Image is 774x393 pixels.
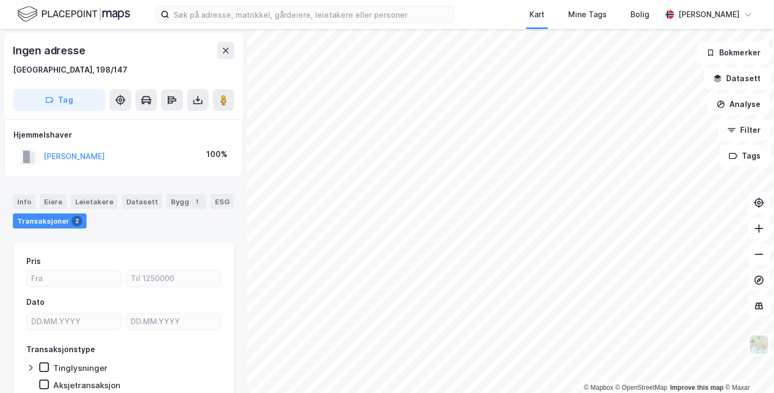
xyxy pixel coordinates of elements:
button: Tag [13,89,105,111]
button: Tags [720,145,770,167]
div: Mine Tags [568,8,607,21]
iframe: Chat Widget [720,341,774,393]
button: Filter [718,119,770,141]
img: logo.f888ab2527a4732fd821a326f86c7f29.svg [17,5,130,24]
div: Aksjetransaksjon [53,380,120,390]
div: Datasett [122,194,162,209]
div: Kart [529,8,544,21]
div: Transaksjonstype [26,343,95,356]
div: Leietakere [71,194,118,209]
div: 1 [191,196,202,207]
input: DD.MM.YYYY [27,313,121,330]
div: Dato [26,296,45,309]
div: Eiere [40,194,67,209]
div: [GEOGRAPHIC_DATA], 198/147 [13,63,127,76]
a: OpenStreetMap [615,384,668,391]
div: Transaksjoner [13,213,87,228]
input: Til 1250000 [126,270,220,287]
input: DD.MM.YYYY [126,313,220,330]
a: Improve this map [670,384,723,391]
div: Bolig [630,8,649,21]
div: Kontrollprogram for chat [720,341,774,393]
input: Fra [27,270,121,287]
div: Pris [26,255,41,268]
div: Hjemmelshaver [13,128,234,141]
img: Z [749,334,769,355]
button: Datasett [704,68,770,89]
div: Tinglysninger [53,363,107,373]
button: Bokmerker [697,42,770,63]
input: Søk på adresse, matrikkel, gårdeiere, leietakere eller personer [169,6,453,23]
div: Bygg [167,194,206,209]
div: [PERSON_NAME] [678,8,740,21]
div: 100% [206,148,227,161]
div: Info [13,194,35,209]
a: Mapbox [584,384,613,391]
div: Ingen adresse [13,42,87,59]
div: 2 [71,216,82,226]
button: Analyse [707,94,770,115]
div: ESG [211,194,234,209]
